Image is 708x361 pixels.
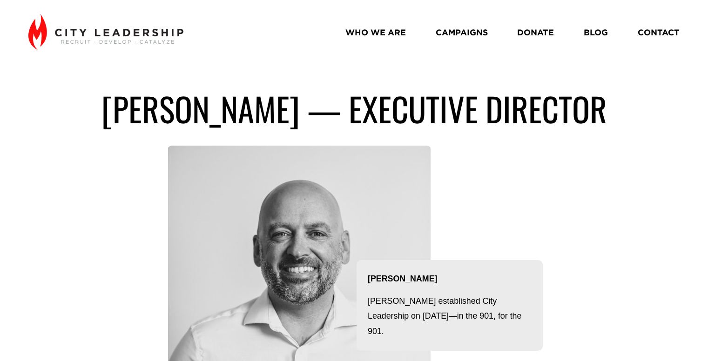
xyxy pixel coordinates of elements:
a: BLOG [584,24,608,41]
p: [PERSON_NAME] established City Leadership on [DATE]—in the 901, for the 901. [368,294,532,338]
img: City Leadership - Recruit. Develop. Catalyze. [28,14,183,50]
a: WHO WE ARE [345,24,406,41]
a: CONTACT [638,24,680,41]
strong: [PERSON_NAME] [368,274,437,283]
a: CAMPAIGNS [436,24,488,41]
a: DONATE [517,24,554,41]
h1: [PERSON_NAME] — executive director [28,88,680,129]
